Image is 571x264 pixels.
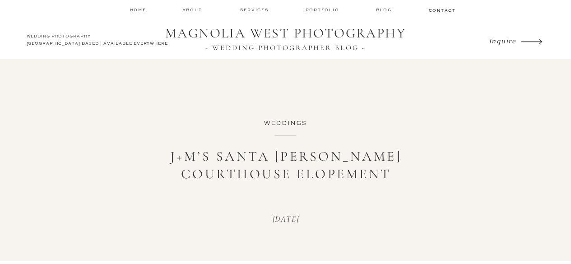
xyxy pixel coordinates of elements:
[489,36,516,45] i: Inquire
[240,7,270,13] a: services
[264,120,307,126] a: Weddings
[151,148,422,183] h1: J+M’s Santa [PERSON_NAME] Courthouse Elopement
[429,7,455,13] a: contact
[159,25,412,42] a: MAGNOLIA WEST PHOTOGRAPHY
[230,214,342,224] p: [DATE]
[306,7,341,13] a: Portfolio
[376,7,394,13] a: Blog
[130,7,147,13] a: home
[159,44,412,52] a: ~ WEDDING PHOTOGRAPHER BLOG ~
[489,34,519,47] a: Inquire
[182,7,205,13] a: about
[27,33,171,49] a: WEDDING PHOTOGRAPHY[GEOGRAPHIC_DATA] BASED | AVAILABLE EVERYWHERE
[27,33,171,49] h2: WEDDING PHOTOGRAPHY [GEOGRAPHIC_DATA] BASED | AVAILABLE EVERYWHERE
